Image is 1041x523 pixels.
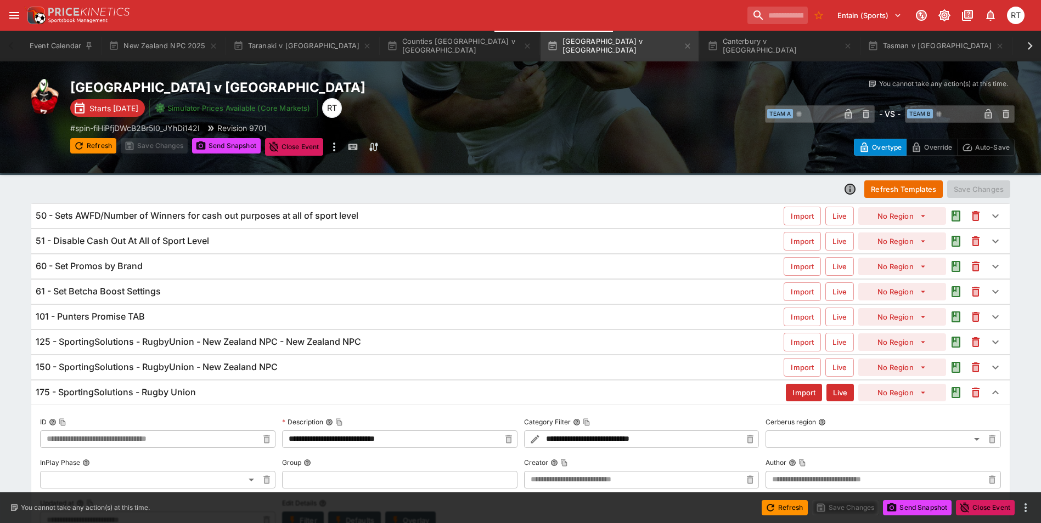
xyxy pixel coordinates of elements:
button: Import [786,384,822,401]
button: Refresh [70,138,116,154]
button: Cerberus region [818,418,826,426]
img: Sportsbook Management [48,18,108,23]
button: Overtype [854,139,907,156]
p: Revision 9701 [217,122,267,134]
p: Override [924,141,952,153]
button: No Region [858,207,946,225]
button: No Region [858,232,946,250]
button: Live [825,358,854,377]
button: Import [784,333,821,351]
button: DescriptionCopy To Clipboard [325,418,333,426]
button: Audit the Template Change History [946,332,966,352]
button: Canterbury v [GEOGRAPHIC_DATA] [701,31,859,61]
button: Copy To Clipboard [798,459,806,467]
button: Audit the Template Change History [946,231,966,251]
button: Import [784,207,821,225]
h6: 101 - Punters Promise TAB [36,311,145,322]
button: Counties [GEOGRAPHIC_DATA] v [GEOGRAPHIC_DATA] [380,31,538,61]
p: Creator [524,458,548,467]
span: Team A [767,109,793,118]
button: No Region [858,308,946,326]
img: rugby_union.png [26,79,61,114]
p: Overtype [872,141,902,153]
button: Import [784,232,821,251]
button: Select Tenant [831,7,908,24]
button: Live [825,308,854,326]
button: No Region [858,258,946,275]
p: InPlay Phase [40,458,80,467]
button: Category FilterCopy To Clipboard [573,418,581,426]
h6: 175 - SportingSolutions - Rugby Union [36,386,196,398]
p: Cerberus region [766,417,816,427]
button: Simulator Prices Available (Core Markets) [149,99,318,117]
button: CreatorCopy To Clipboard [550,459,558,467]
span: Team B [907,109,933,118]
button: Taranaki v [GEOGRAPHIC_DATA] [227,31,379,61]
button: Refresh Templates [864,180,943,198]
button: Audit the Template Change History [946,282,966,302]
button: No Region [858,333,946,351]
h6: 125 - SportingSolutions - RugbyUnion - New Zealand NPC - New Zealand NPC [36,336,361,348]
div: Start From [854,139,1015,156]
button: Copy To Clipboard [560,459,568,467]
button: New Zealand NPC 2025 [102,31,224,61]
button: Live [825,333,854,351]
button: This will delete the selected template. You will still need to Save Template changes to commit th... [966,307,986,327]
button: No Bookmarks [810,7,828,24]
button: Live [825,257,854,276]
button: No Region [858,359,946,376]
div: Richard Tatton [322,98,342,118]
img: PriceKinetics [48,8,130,16]
button: IDCopy To Clipboard [49,418,57,426]
button: Live [825,232,854,251]
button: Close Event [956,500,1015,515]
p: You cannot take any action(s) at this time. [21,503,150,513]
button: Audit the Template Change History [946,357,966,377]
button: open drawer [4,5,24,25]
button: Import [784,308,821,326]
button: AuthorCopy To Clipboard [789,459,796,467]
button: This will delete the selected template. You will still need to Save Template changes to commit th... [966,257,986,276]
p: Description [282,417,323,427]
button: Import [784,282,821,301]
button: Documentation [958,5,977,25]
button: This will delete the selected template. You will still need to Save Template changes to commit th... [966,206,986,226]
button: Send Snapshot [883,500,952,515]
p: Category Filter [524,417,571,427]
h6: 51 - Disable Cash Out At All of Sport Level [36,235,209,247]
h2: Copy To Clipboard [70,79,543,96]
button: This will delete the selected template. You will still need to Save Template changes to commit th... [966,282,986,302]
button: No Region [858,384,946,401]
button: more [1019,501,1032,514]
h6: 50 - Sets AWFD/Number of Winners for cash out purposes at all of sport level [36,210,358,221]
p: Author [766,458,786,467]
p: You cannot take any action(s) at this time. [879,79,1008,89]
button: Group [303,459,311,467]
button: Live [825,282,854,301]
button: Auto-Save [957,139,1015,156]
p: Copy To Clipboard [70,122,200,134]
p: ID [40,417,47,427]
button: Audit the Template Change History [946,206,966,226]
button: Audit the Template Change History [946,383,966,402]
button: This will delete the selected template. You will still need to Save Template changes to commit th... [966,383,986,402]
button: Send Snapshot [192,138,261,154]
button: Audit the Template Change History [946,257,966,276]
button: Notifications [981,5,1000,25]
h6: 150 - SportingSolutions - RugbyUnion - New Zealand NPC [36,361,278,373]
p: Starts [DATE] [89,103,138,114]
button: Connected to PK [911,5,931,25]
img: PriceKinetics Logo [24,4,46,26]
div: Richard Tatton [1007,7,1025,24]
button: Import [784,257,821,276]
button: Close Event [265,138,324,156]
button: Copy To Clipboard [335,418,343,426]
h6: 61 - Set Betcha Boost Settings [36,286,161,297]
button: Toggle light/dark mode [935,5,954,25]
button: Audit the Template Change History [946,307,966,327]
button: Copy To Clipboard [59,418,66,426]
button: InPlay Phase [82,459,90,467]
button: Tasman v [GEOGRAPHIC_DATA] [861,31,1010,61]
button: Copy To Clipboard [583,418,590,426]
p: Auto-Save [975,141,1010,153]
